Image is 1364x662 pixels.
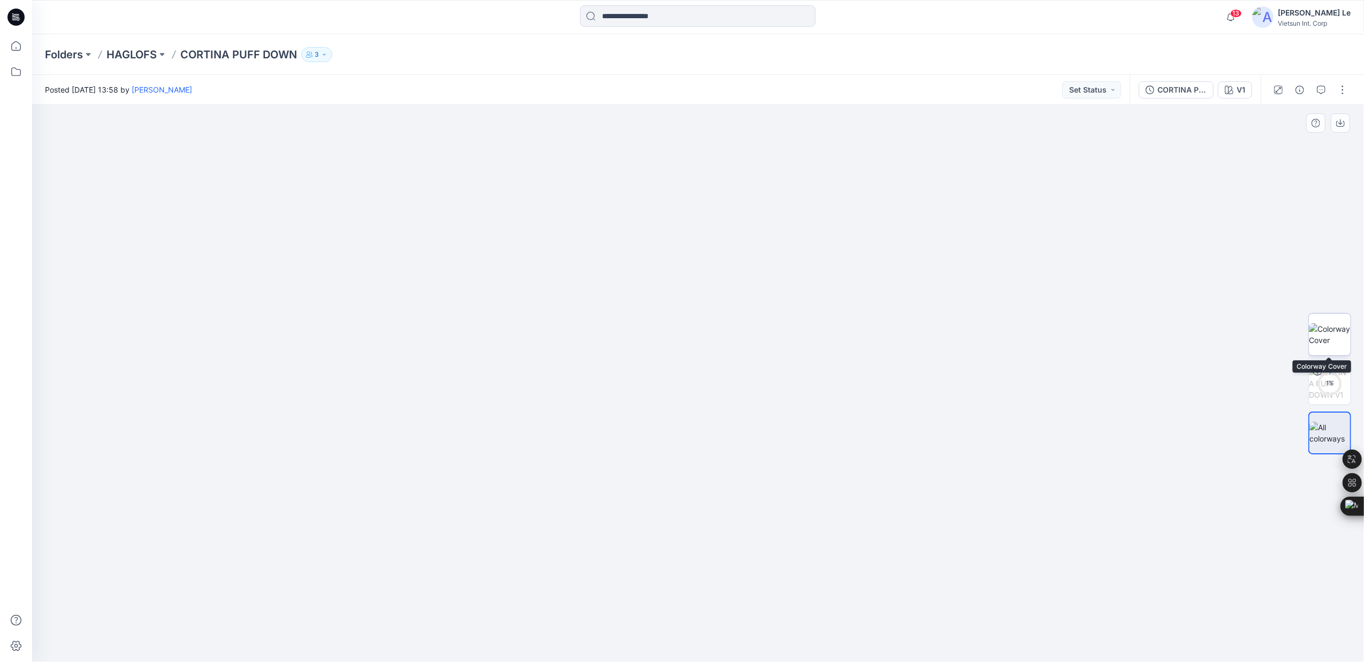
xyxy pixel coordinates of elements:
button: CORTINA PUFF DOWN [1139,81,1214,98]
p: CORTINA PUFF DOWN [180,47,297,62]
div: 1 % [1317,379,1343,388]
a: [PERSON_NAME] [132,85,192,94]
div: CORTINA PUFF DOWN [1157,84,1207,96]
div: V1 [1237,84,1245,96]
button: Details [1291,81,1308,98]
span: Posted [DATE] 13:58 by [45,84,192,95]
img: Colorway Cover [1309,323,1351,346]
div: [PERSON_NAME] Le [1278,6,1351,19]
button: 3 [301,47,332,62]
button: V1 [1218,81,1252,98]
img: CORTINA PUFF DOWN V1 [1309,367,1351,400]
img: avatar [1252,6,1274,28]
a: HAGLOFS [106,47,157,62]
span: 13 [1230,9,1242,18]
div: Vietsun Int. Corp [1278,19,1351,27]
p: 3 [315,49,319,60]
img: All colorways [1309,422,1350,444]
a: Folders [45,47,83,62]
